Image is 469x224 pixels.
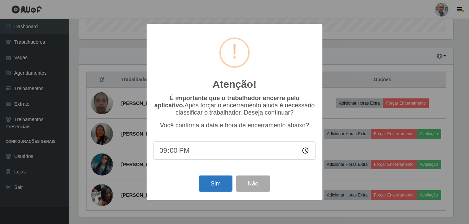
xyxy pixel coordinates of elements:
b: É importante que o trabalhador encerre pelo aplicativo. [154,95,299,109]
p: Você confirma a data e hora de encerramento abaixo? [153,122,316,129]
button: Sim [199,175,232,192]
h2: Atenção! [213,78,256,90]
p: Após forçar o encerramento ainda é necessário classificar o trabalhador. Deseja continuar? [153,95,316,116]
button: Não [236,175,270,192]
